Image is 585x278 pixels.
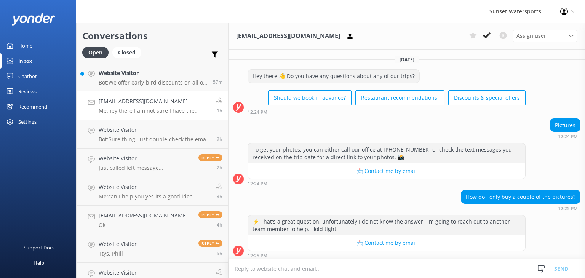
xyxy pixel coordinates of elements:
[82,48,112,56] a: Open
[248,70,419,83] div: Hey there 👋 Do you have any questions about any of our trips?
[198,240,222,247] span: Reply
[99,97,210,105] h4: [EMAIL_ADDRESS][DOMAIN_NAME]
[99,69,207,77] h4: Website Visitor
[395,56,419,63] span: [DATE]
[248,163,525,179] button: 📩 Contact me by email
[217,136,222,142] span: Oct 11 2025 11:07am (UTC -05:00) America/Cancun
[99,250,137,257] p: Ttys, Phill
[248,215,525,235] div: ⚡ That's a great question, unfortunately I do not know the answer. I'm going to reach out to anot...
[112,48,145,56] a: Closed
[18,38,32,53] div: Home
[77,91,228,120] a: [EMAIL_ADDRESS][DOMAIN_NAME]Me:hey there I am not sure I have the correct answer but the office w...
[355,90,444,105] button: Restaurant recommendations!
[99,211,188,220] h4: [EMAIL_ADDRESS][DOMAIN_NAME]
[513,30,577,42] div: Assign User
[24,240,54,255] div: Support Docs
[461,190,580,203] div: How do I only buy a couple of the pictures?
[217,250,222,257] span: Oct 11 2025 08:00am (UTC -05:00) America/Cancun
[77,234,228,263] a: Website VisitorTtys, PhillReply5h
[82,47,109,58] div: Open
[198,211,222,218] span: Reply
[461,206,580,211] div: Oct 11 2025 11:25am (UTC -05:00) America/Cancun
[236,31,340,41] h3: [EMAIL_ADDRESS][DOMAIN_NAME]
[268,90,352,105] button: Should we book in advance?
[99,136,211,143] p: Bot: Sure thing! Just double-check the email you used for your reservation. If you still can't fi...
[11,13,55,26] img: yonder-white-logo.png
[82,29,222,43] h2: Conversations
[516,32,546,40] span: Assign user
[77,120,228,149] a: Website VisitorBot:Sure thing! Just double-check the email you used for your reservation. If you ...
[18,53,32,69] div: Inbox
[217,193,222,200] span: Oct 11 2025 10:06am (UTC -05:00) America/Cancun
[248,182,267,186] strong: 12:24 PM
[99,183,193,191] h4: Website Visitor
[558,206,578,211] strong: 12:25 PM
[248,143,525,163] div: To get your photos, you can either call our office at [PHONE_NUMBER] or check the text messages y...
[18,99,47,114] div: Recommend
[217,165,222,171] span: Oct 11 2025 10:31am (UTC -05:00) America/Cancun
[550,119,580,132] div: Pictures
[248,253,526,258] div: Oct 11 2025 11:25am (UTC -05:00) America/Cancun
[248,254,267,258] strong: 12:25 PM
[18,114,37,129] div: Settings
[34,255,44,270] div: Help
[248,110,267,115] strong: 12:24 PM
[550,134,580,139] div: Oct 11 2025 11:24am (UTC -05:00) America/Cancun
[248,235,525,251] button: 📩 Contact me by email
[248,109,526,115] div: Oct 11 2025 11:24am (UTC -05:00) America/Cancun
[77,63,228,91] a: Website VisitorBot:We offer early-bird discounts on all of our morning trips. When you book direc...
[77,149,228,177] a: Website VisitorJust called left message [PHONE_NUMBER]Reply2h
[99,268,146,277] h4: Website Visitor
[77,206,228,234] a: [EMAIL_ADDRESS][DOMAIN_NAME]OkReply4h
[99,240,137,248] h4: Website Visitor
[217,222,222,228] span: Oct 11 2025 08:25am (UTC -05:00) America/Cancun
[18,69,37,84] div: Chatbot
[217,107,222,114] span: Oct 11 2025 12:13pm (UTC -05:00) America/Cancun
[99,154,193,163] h4: Website Visitor
[248,181,526,186] div: Oct 11 2025 11:24am (UTC -05:00) America/Cancun
[99,79,207,86] p: Bot: We offer early-bird discounts on all of our morning trips. When you book directly with us, w...
[99,193,193,200] p: Me: can I help you yes its a good idea
[99,222,188,228] p: Ok
[99,126,211,134] h4: Website Visitor
[558,134,578,139] strong: 12:24 PM
[448,90,526,105] button: Discounts & special offers
[213,79,222,85] span: Oct 11 2025 12:21pm (UTC -05:00) America/Cancun
[99,165,193,171] p: Just called left message [PHONE_NUMBER]
[18,84,37,99] div: Reviews
[198,154,222,161] span: Reply
[77,177,228,206] a: Website VisitorMe:can I help you yes its a good idea3h
[112,47,141,58] div: Closed
[99,107,210,114] p: Me: hey there I am not sure I have the correct answer but the office will! [PHONE_NUMBER]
